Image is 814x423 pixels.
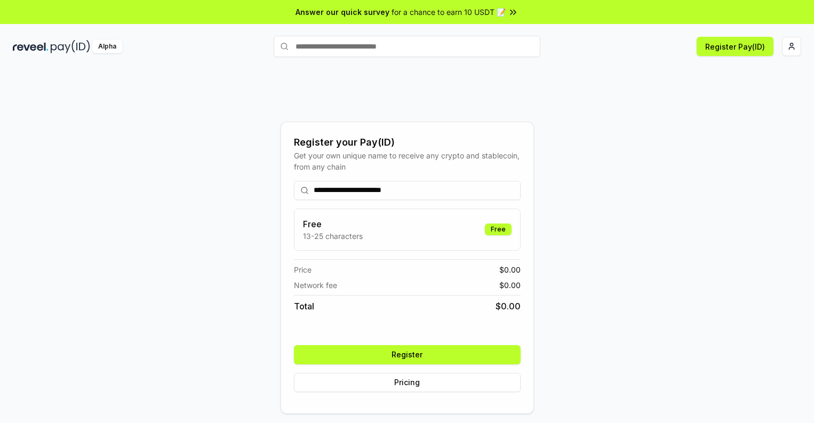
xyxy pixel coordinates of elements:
[294,373,521,392] button: Pricing
[13,40,49,53] img: reveel_dark
[51,40,90,53] img: pay_id
[296,6,389,18] span: Answer our quick survey
[499,280,521,291] span: $ 0.00
[496,300,521,313] span: $ 0.00
[697,37,773,56] button: Register Pay(ID)
[294,345,521,364] button: Register
[303,218,363,230] h3: Free
[294,150,521,172] div: Get your own unique name to receive any crypto and stablecoin, from any chain
[485,224,512,235] div: Free
[294,300,314,313] span: Total
[392,6,506,18] span: for a chance to earn 10 USDT 📝
[92,40,122,53] div: Alpha
[499,264,521,275] span: $ 0.00
[294,135,521,150] div: Register your Pay(ID)
[294,264,312,275] span: Price
[303,230,363,242] p: 13-25 characters
[294,280,337,291] span: Network fee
